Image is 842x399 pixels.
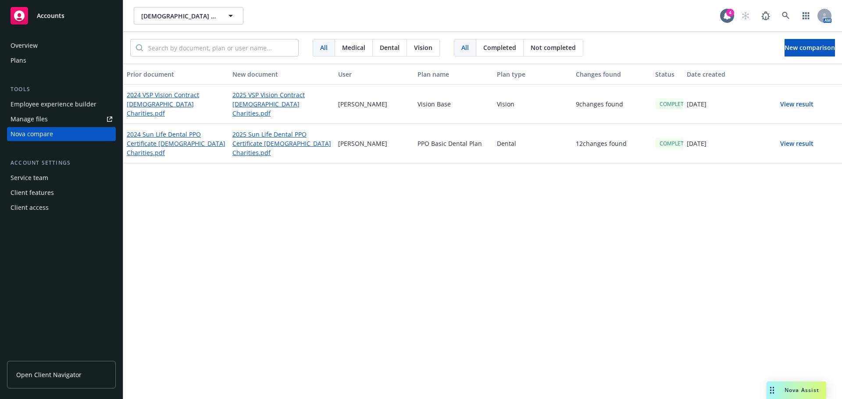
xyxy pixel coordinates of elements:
button: Prior document [123,64,229,85]
svg: Search [136,44,143,51]
a: Plans [7,53,116,67]
div: New document [232,70,331,79]
a: Switch app [797,7,815,25]
span: Accounts [37,12,64,19]
p: [DATE] [687,139,706,148]
span: Not completed [531,43,576,52]
p: 9 changes found [576,99,623,109]
span: All [320,43,328,52]
div: Account settings [7,159,116,167]
a: 2024 Sun Life Dental PPO Certificate [DEMOGRAPHIC_DATA] Charities.pdf [127,130,225,157]
span: Open Client Navigator [16,370,82,379]
div: COMPLETED [655,99,695,109]
div: Tools [7,85,116,94]
div: User [338,70,410,79]
div: Drag to move [767,381,778,399]
div: Prior document [127,70,225,79]
div: Plan name [417,70,490,79]
div: Vision [493,85,573,124]
div: Status [655,70,680,79]
div: Service team [11,171,48,185]
div: Nova compare [11,127,53,141]
a: Start snowing [737,7,754,25]
span: Completed [483,43,516,52]
div: Manage files [11,112,48,126]
button: View result [766,135,828,152]
p: 12 changes found [576,139,627,148]
span: Vision [414,43,432,52]
span: All [461,43,469,52]
a: Client access [7,201,116,215]
a: 2025 Sun Life Dental PPO Certificate [DEMOGRAPHIC_DATA] Charities.pdf [232,130,331,157]
div: Employee experience builder [11,97,96,111]
button: Changes found [572,64,652,85]
button: New comparison [785,39,835,56]
div: 4 [726,9,734,17]
button: Plan type [493,64,573,85]
a: Service team [7,171,116,185]
div: PPO Basic Dental Plan [414,124,493,163]
button: Nova Assist [767,381,826,399]
button: Status [652,64,683,85]
button: [DEMOGRAPHIC_DATA] Charities [134,7,243,25]
div: Plan type [497,70,569,79]
a: 2025 VSP Vision Contract [DEMOGRAPHIC_DATA] Charities.pdf [232,90,331,118]
p: [PERSON_NAME] [338,99,387,109]
div: Changes found [576,70,648,79]
a: Search [777,7,795,25]
span: Nova Assist [785,386,819,394]
input: Search by document, plan or user name... [143,39,298,56]
a: Report a Bug [757,7,774,25]
button: User [335,64,414,85]
div: COMPLETED [655,138,695,149]
button: New document [229,64,335,85]
div: Plans [11,53,26,67]
a: 2024 VSP Vision Contract [DEMOGRAPHIC_DATA] Charities.pdf [127,90,225,118]
div: Vision Base [414,85,493,124]
div: Client features [11,186,54,200]
a: Manage files [7,112,116,126]
div: Client access [11,201,49,215]
a: Overview [7,39,116,53]
p: [PERSON_NAME] [338,139,387,148]
a: Client features [7,186,116,200]
div: Overview [11,39,38,53]
div: Date created [687,70,759,79]
div: Dental [493,124,573,163]
a: Nova compare [7,127,116,141]
span: New comparison [785,43,835,52]
a: Accounts [7,4,116,28]
span: Medical [342,43,365,52]
button: View result [766,95,828,113]
button: Plan name [414,64,493,85]
button: Date created [683,64,763,85]
a: Employee experience builder [7,97,116,111]
p: [DATE] [687,99,706,109]
span: Dental [380,43,400,52]
span: [DEMOGRAPHIC_DATA] Charities [141,11,217,21]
